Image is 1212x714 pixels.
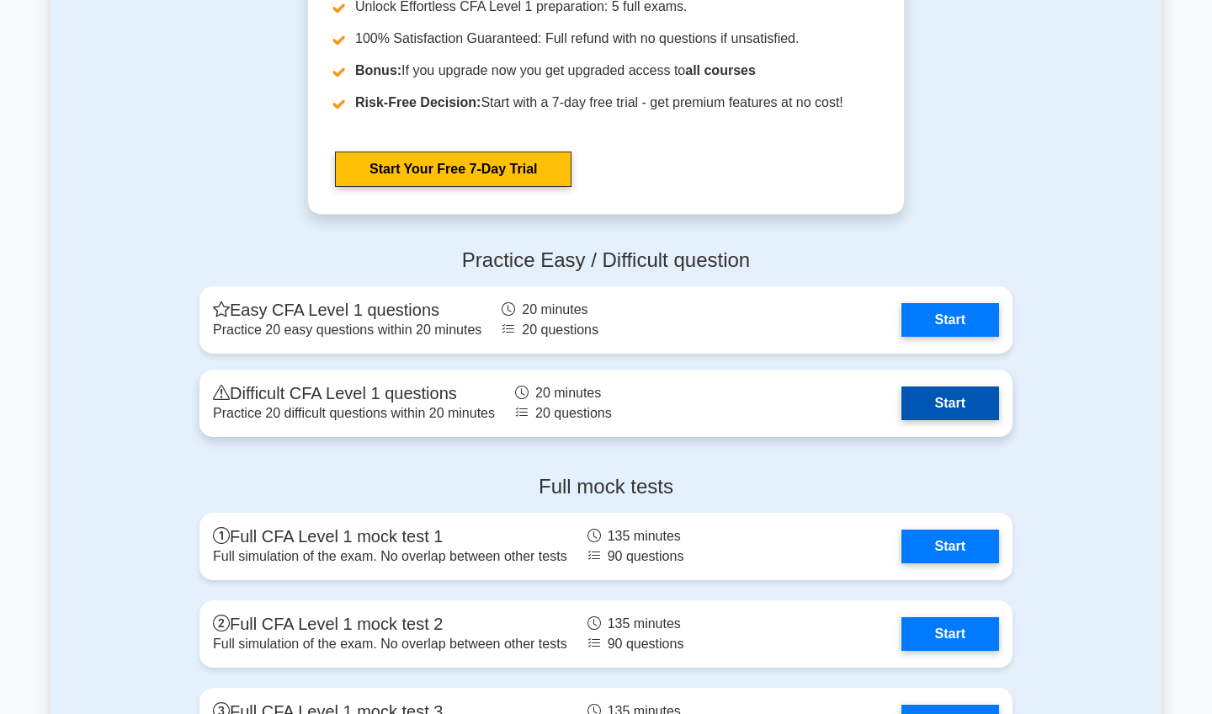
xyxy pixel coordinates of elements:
a: Start [901,303,999,337]
h4: Full mock tests [199,475,1013,499]
h4: Practice Easy / Difficult question [199,248,1013,273]
a: Start [901,386,999,420]
a: Start [901,617,999,651]
a: Start Your Free 7-Day Trial [335,152,571,187]
a: Start [901,530,999,563]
